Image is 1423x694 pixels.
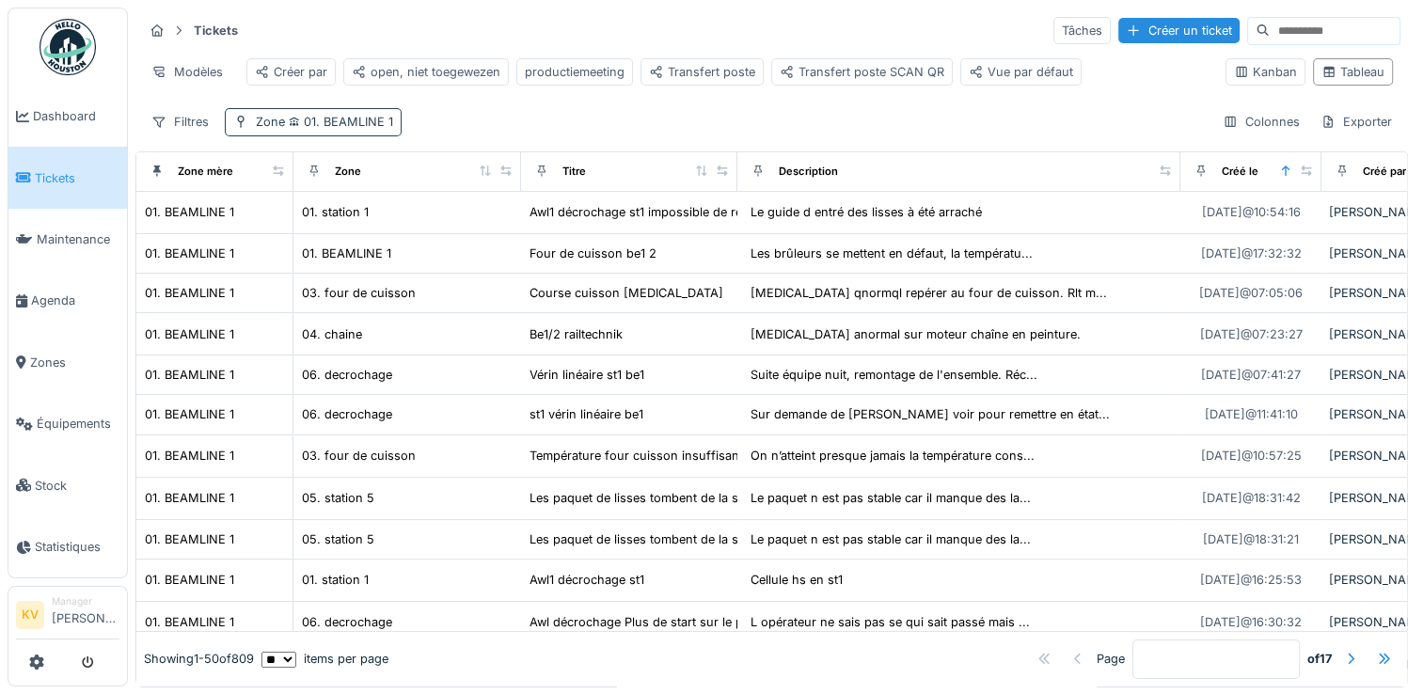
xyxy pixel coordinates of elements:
[145,613,234,631] div: 01. BEAMLINE 1
[302,489,374,507] div: 05. station 5
[530,203,1076,221] div: Awl1 décrochage st1 impossible de régler la perpendicularité des lisses quand elle arrivent enst1
[779,164,838,180] div: Description
[1201,366,1301,384] div: [DATE] @ 07:41:27
[969,63,1073,81] div: Vue par défaut
[8,147,127,208] a: Tickets
[145,284,234,302] div: 01. BEAMLINE 1
[145,366,234,384] div: 01. BEAMLINE 1
[530,489,839,507] div: Les paquet de lisses tombent de la st5 au décrochage
[52,594,119,635] li: [PERSON_NAME]
[145,203,234,221] div: 01. BEAMLINE 1
[530,571,644,589] div: Awl1 décrochage st1
[562,164,586,180] div: Titre
[751,405,1110,423] div: Sur demande de [PERSON_NAME] voir pour remettre en état...
[8,86,127,147] a: Dashboard
[751,613,1030,631] div: L opérateur ne sais pas se qui sait passé mais ...
[751,530,1031,548] div: Le paquet n est pas stable car il manque des la...
[530,447,750,465] div: Température four cuisson insuffisante
[31,292,119,309] span: Agenda
[144,651,254,669] div: Showing 1 - 50 of 809
[178,164,233,180] div: Zone mère
[35,477,119,495] span: Stock
[302,325,362,343] div: 04. chaine
[1097,651,1125,669] div: Page
[751,203,982,221] div: Le guide d entré des lisses à été arraché
[33,107,119,125] span: Dashboard
[1321,63,1384,81] div: Tableau
[530,530,839,548] div: Les paquet de lisses tombent de la st5 au décrochage
[16,594,119,639] a: KV Manager[PERSON_NAME]
[1234,63,1297,81] div: Kanban
[35,169,119,187] span: Tickets
[751,284,1107,302] div: [MEDICAL_DATA] qnormql repérer au four de cuisson. Rlt m...
[302,244,391,262] div: 01. BEAMLINE 1
[751,571,843,589] div: Cellule hs en st1
[302,366,392,384] div: 06. decrochage
[256,113,393,131] div: Zone
[8,270,127,331] a: Agenda
[8,516,127,577] a: Statistiques
[1118,18,1240,43] div: Créer un ticket
[1203,530,1299,548] div: [DATE] @ 18:31:21
[16,601,44,629] li: KV
[261,651,388,669] div: items per page
[1200,613,1302,631] div: [DATE] @ 16:30:32
[649,63,755,81] div: Transfert poste
[751,325,1081,343] div: [MEDICAL_DATA] anormal sur moteur chaîne en peinture.
[530,405,643,423] div: st1 vérin linéaire be1
[1200,571,1302,589] div: [DATE] @ 16:25:53
[1222,164,1258,180] div: Créé le
[1199,284,1303,302] div: [DATE] @ 07:05:06
[1201,244,1302,262] div: [DATE] @ 17:32:32
[1307,651,1332,669] strong: of 17
[8,393,127,454] a: Équipements
[145,447,234,465] div: 01. BEAMLINE 1
[1202,489,1301,507] div: [DATE] @ 18:31:42
[145,489,234,507] div: 01. BEAMLINE 1
[751,366,1037,384] div: Suite équipe nuit, remontage de l'ensemble. Réc...
[302,203,369,221] div: 01. station 1
[37,230,119,248] span: Maintenance
[285,115,393,129] span: 01. BEAMLINE 1
[530,366,644,384] div: Vérin linéaire st1 be1
[751,489,1031,507] div: Le paquet n est pas stable car il manque des la...
[1205,405,1298,423] div: [DATE] @ 11:41:10
[530,325,623,343] div: Be1/2 railtechnik
[8,209,127,270] a: Maintenance
[302,284,416,302] div: 03. four de cuisson
[145,325,234,343] div: 01. BEAMLINE 1
[525,63,625,81] div: productiemeeting
[352,63,500,81] div: open, niet toegewezen
[302,447,416,465] div: 03. four de cuisson
[1312,108,1400,135] div: Exporter
[530,613,776,631] div: Awl décrochage Plus de start sur le pupitre
[143,108,217,135] div: Filtres
[40,19,96,75] img: Badge_color-CXgf-gQk.svg
[302,571,369,589] div: 01. station 1
[8,332,127,393] a: Zones
[1201,447,1302,465] div: [DATE] @ 10:57:25
[186,22,245,39] strong: Tickets
[1214,108,1308,135] div: Colonnes
[145,244,234,262] div: 01. BEAMLINE 1
[302,613,392,631] div: 06. decrochage
[751,244,1033,262] div: Les brûleurs se mettent en défaut, la températu...
[1053,17,1111,44] div: Tâches
[302,530,374,548] div: 05. station 5
[145,530,234,548] div: 01. BEAMLINE 1
[37,415,119,433] span: Équipements
[1200,325,1303,343] div: [DATE] @ 07:23:27
[8,454,127,515] a: Stock
[35,538,119,556] span: Statistiques
[30,354,119,371] span: Zones
[1202,203,1301,221] div: [DATE] @ 10:54:16
[52,594,119,608] div: Manager
[302,405,392,423] div: 06. decrochage
[255,63,327,81] div: Créer par
[145,571,234,589] div: 01. BEAMLINE 1
[143,58,231,86] div: Modèles
[530,284,723,302] div: Course cuisson [MEDICAL_DATA]
[780,63,944,81] div: Transfert poste SCAN QR
[530,244,656,262] div: Four de cuisson be1 2
[335,164,361,180] div: Zone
